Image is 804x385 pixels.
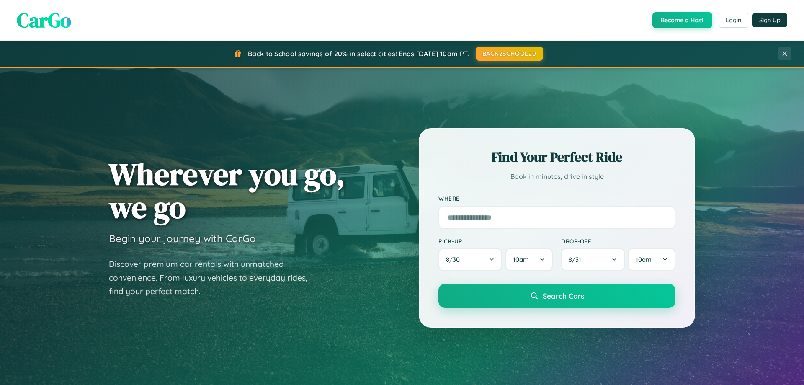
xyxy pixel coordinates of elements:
label: Where [438,195,675,202]
button: Become a Host [652,12,712,28]
span: CarGo [17,6,71,34]
span: 10am [636,256,652,264]
button: BACK2SCHOOL20 [476,47,543,61]
button: 10am [505,248,553,271]
h1: Wherever you go, we go [109,158,345,224]
span: Search Cars [543,291,584,300]
button: 10am [628,248,675,271]
p: Discover premium car rentals with unmatched convenience. From luxury vehicles to everyday rides, ... [109,257,318,298]
span: 8 / 31 [569,256,585,264]
span: 10am [513,256,529,264]
button: 8/31 [561,248,625,271]
button: 8/30 [438,248,502,271]
button: Search Cars [438,284,675,308]
label: Pick-up [438,238,553,245]
button: Sign Up [752,13,787,27]
h2: Find Your Perfect Ride [438,148,675,166]
p: Book in minutes, drive in style [438,171,675,183]
label: Drop-off [561,238,675,245]
h3: Begin your journey with CarGo [109,232,256,245]
span: Back to School savings of 20% in select cities! Ends [DATE] 10am PT. [248,49,469,58]
button: Login [719,13,748,28]
span: 8 / 30 [446,256,464,264]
